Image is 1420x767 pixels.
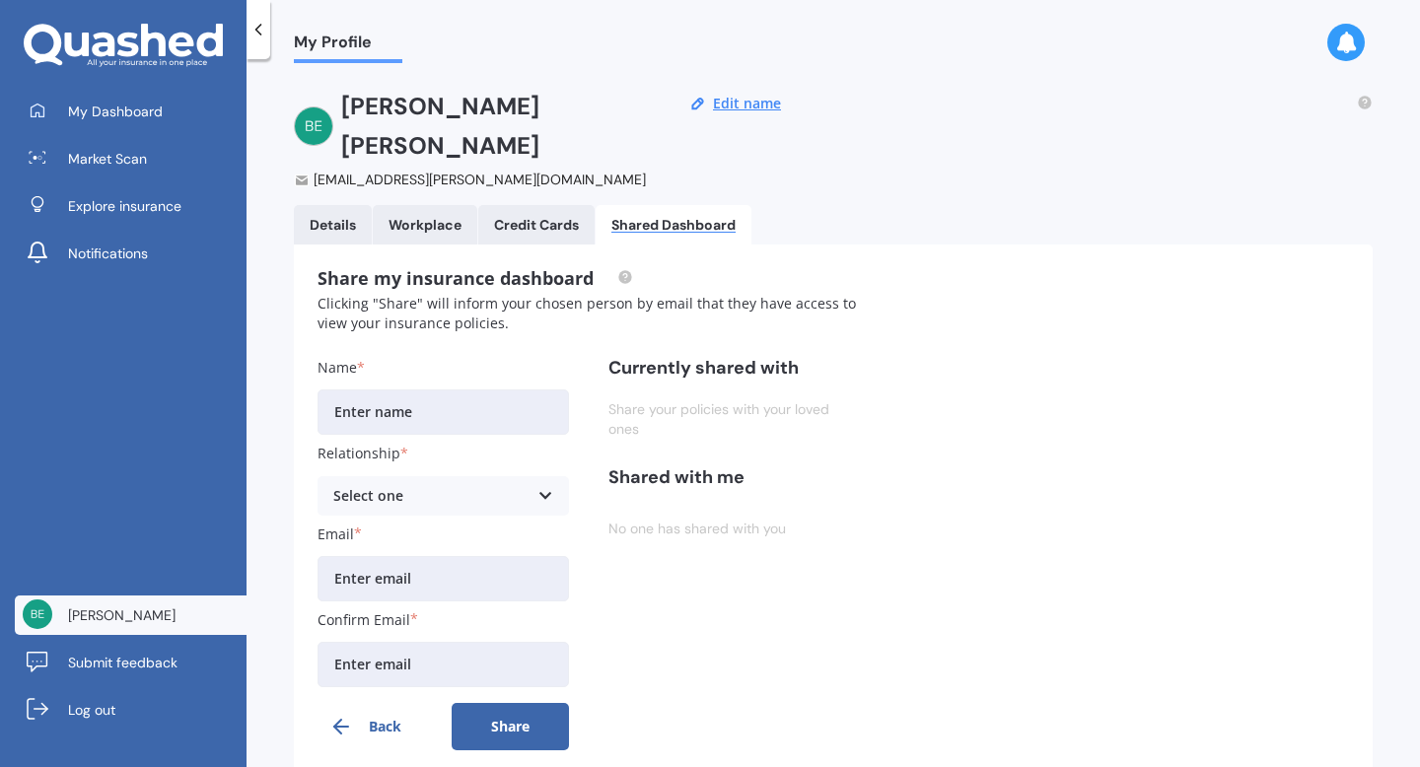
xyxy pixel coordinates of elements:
input: Enter email [318,642,569,687]
a: My Dashboard [15,92,247,131]
div: Workplace [389,217,461,234]
span: Log out [68,700,115,720]
h2: [PERSON_NAME] [PERSON_NAME] [341,87,650,166]
span: Email [318,524,354,543]
span: Notifications [68,244,148,263]
span: Share my insurance dashboard [318,266,633,290]
h3: Shared with me [608,466,860,489]
a: Explore insurance [15,186,247,226]
span: Submit feedback [68,653,177,672]
span: Name [318,358,357,377]
span: Market Scan [68,149,147,169]
input: Enter name [318,389,569,435]
a: Submit feedback [15,643,247,682]
span: My Dashboard [68,102,163,121]
input: Enter email [318,556,569,601]
div: Shared Dashboard [611,217,736,234]
a: [PERSON_NAME] [15,595,247,635]
img: 3a0e0788796f8b8e7d722fd389459f50 [23,599,52,629]
a: Log out [15,690,247,730]
button: Back [318,703,436,750]
a: Market Scan [15,139,247,178]
span: My Profile [294,33,402,59]
div: Select one [333,485,528,507]
a: Shared Dashboard [596,205,751,244]
button: Share [452,703,570,750]
span: Explore insurance [68,196,181,216]
a: Notifications [15,234,247,273]
a: Credit Cards [478,205,595,244]
span: [PERSON_NAME] [68,605,176,625]
button: Edit name [707,95,787,112]
img: 3a0e0788796f8b8e7d722fd389459f50 [294,106,333,146]
h3: Currently shared with [608,357,860,380]
span: Clicking "Share" will inform your chosen person by email that they have access to view your insur... [318,294,856,332]
a: Details [294,205,372,244]
div: [EMAIL_ADDRESS][PERSON_NAME][DOMAIN_NAME] [294,170,650,189]
span: Confirm Email [318,610,410,629]
span: Relationship [318,445,400,463]
a: Workplace [373,205,477,244]
div: Share your policies with your loved ones [608,395,860,443]
div: Credit Cards [494,217,579,234]
div: Details [310,217,356,234]
div: No one has shared with you [608,505,860,552]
